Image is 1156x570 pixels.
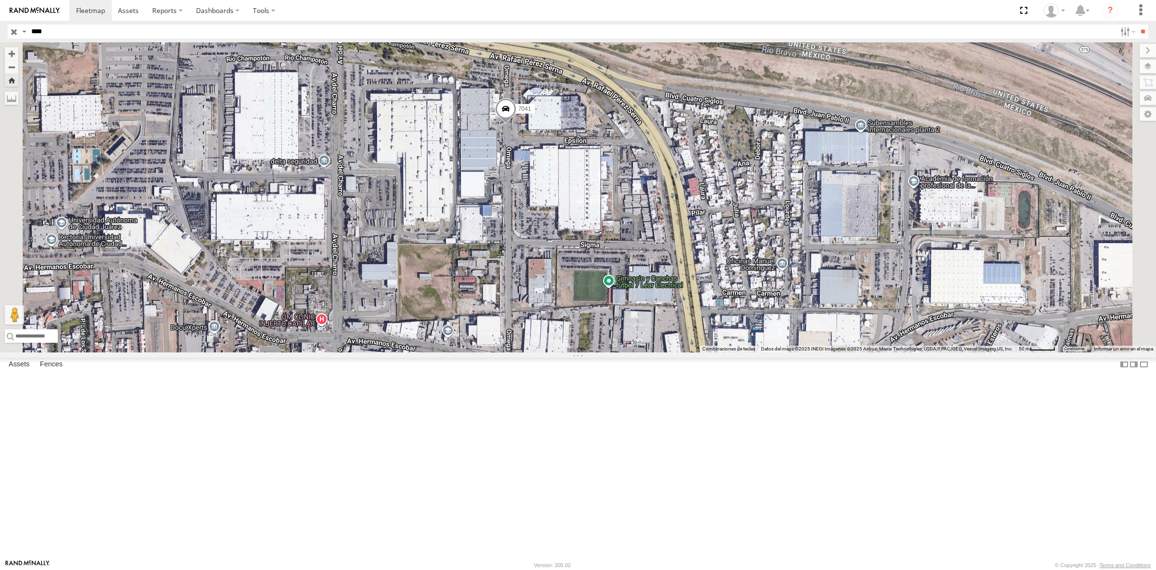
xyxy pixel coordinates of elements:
[1094,346,1153,351] a: Informar un error en el mapa
[20,25,28,39] label: Search Query
[1064,347,1085,351] a: Condiciones
[534,562,571,568] div: Version: 305.02
[518,106,531,113] span: 7041
[1117,25,1137,39] label: Search Filter Options
[5,47,18,60] button: Zoom in
[1103,3,1118,18] i: ?
[4,358,34,371] label: Assets
[5,60,18,74] button: Zoom out
[10,7,60,14] img: rand-logo.svg
[5,560,50,570] a: Visit our Website
[1040,3,1068,18] div: Roberto Garcia
[702,346,755,352] button: Combinaciones de teclas
[761,346,1013,351] span: Datos del mapa ©2025 INEGI Imágenes ©2025 Airbus, Maxar Technologies, USDA/FPAC/GEO, Vexcel Imagi...
[1119,358,1129,372] label: Dock Summary Table to the Left
[5,74,18,87] button: Zoom Home
[1129,358,1139,372] label: Dock Summary Table to the Right
[1139,358,1149,372] label: Hide Summary Table
[1055,562,1151,568] div: © Copyright 2025 -
[1016,346,1058,352] button: Escala del mapa: 50 m por 49 píxeles
[1019,346,1030,351] span: 50 m
[1140,107,1156,121] label: Map Settings
[5,305,24,324] button: Arrastra el hombrecito naranja al mapa para abrir Street View
[35,358,67,371] label: Fences
[5,91,18,105] label: Measure
[1100,562,1151,568] a: Terms and Conditions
